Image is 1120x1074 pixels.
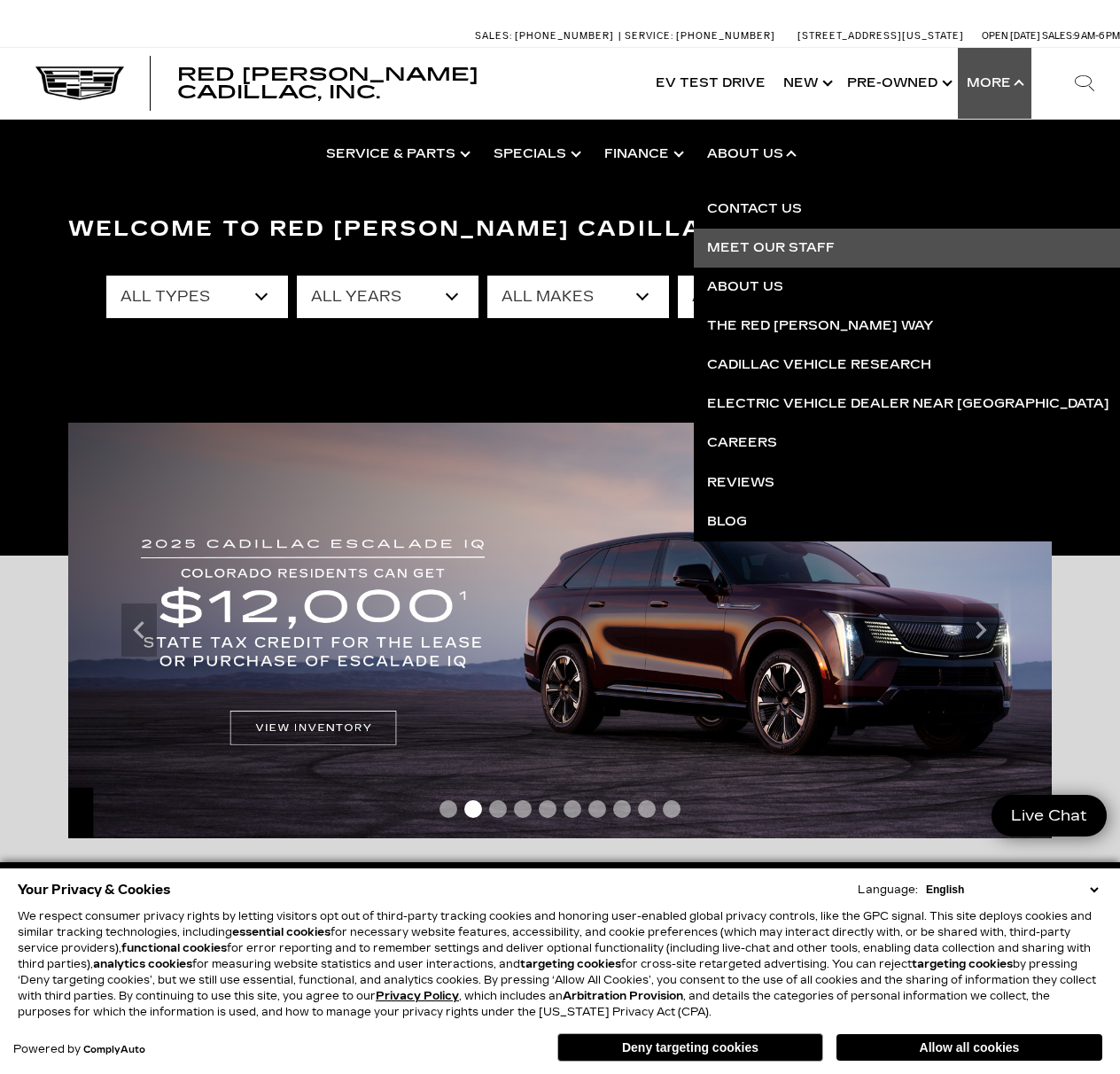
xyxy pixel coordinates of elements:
h3: Welcome to Red [PERSON_NAME] Cadillac, Inc. [68,212,1052,247]
select: Filter by year [297,276,478,318]
select: Language Select [922,882,1102,898]
img: THE 2025 ESCALADE IQ IS ELIGIBLE FOR THE $3,500 COLORADO INNOVATIVE MOTOR VEHICLE TAX CREDIT [68,423,1052,838]
span: Go to slide 8 [613,800,631,818]
a: Red [PERSON_NAME] Cadillac, Inc. [177,66,629,101]
span: Go to slide 9 [638,800,656,818]
strong: Arbitration Provision [563,990,683,1002]
span: Service: [625,30,673,42]
a: Service & Parts [313,119,480,190]
img: Cadillac Dark Logo with Cadillac White Text [35,66,124,100]
button: More [958,48,1031,119]
span: Sales: [475,30,512,42]
span: Sales: [1042,30,1074,42]
select: Filter by make [487,276,669,318]
span: [PHONE_NUMBER] [676,30,775,42]
a: Pre-Owned [838,48,958,119]
strong: functional cookies [121,942,227,954]
select: Filter by type [106,276,288,318]
span: 9 AM-6 PM [1074,30,1120,42]
span: Live Chat [1002,805,1096,826]
a: Finance [591,119,694,190]
span: Go to slide 6 [564,800,581,818]
div: Language: [858,884,918,895]
strong: analytics cookies [93,958,192,970]
a: Sales: [PHONE_NUMBER] [475,31,618,41]
span: Red [PERSON_NAME] Cadillac, Inc. [177,64,478,103]
div: Next [963,603,999,657]
span: Go to slide 4 [514,800,532,818]
span: Go to slide 5 [539,800,556,818]
span: Go to slide 2 [464,800,482,818]
a: EV Test Drive [647,48,774,119]
a: Specials [480,119,591,190]
span: Go to slide 3 [489,800,507,818]
a: New [774,48,838,119]
span: Your Privacy & Cookies [18,877,171,902]
a: [STREET_ADDRESS][US_STATE] [797,30,964,42]
p: We respect consumer privacy rights by letting visitors opt out of third-party tracking cookies an... [18,908,1102,1020]
strong: targeting cookies [520,958,621,970]
button: Allow all cookies [836,1034,1102,1061]
select: Filter by model [678,276,859,318]
span: Open [DATE] [982,30,1040,42]
a: ComplyAuto [83,1045,145,1055]
div: Powered by [13,1044,145,1055]
span: Go to slide 10 [663,800,681,818]
span: [PHONE_NUMBER] [515,30,614,42]
span: Go to slide 7 [588,800,606,818]
div: Previous [121,603,157,657]
a: About Us [694,119,808,190]
strong: targeting cookies [912,958,1013,970]
a: Service: [PHONE_NUMBER] [618,31,780,41]
button: Deny targeting cookies [557,1033,823,1062]
a: Live Chat [992,795,1107,837]
a: Privacy Policy [376,990,459,1002]
span: Go to slide 1 [439,800,457,818]
strong: essential cookies [232,926,331,938]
